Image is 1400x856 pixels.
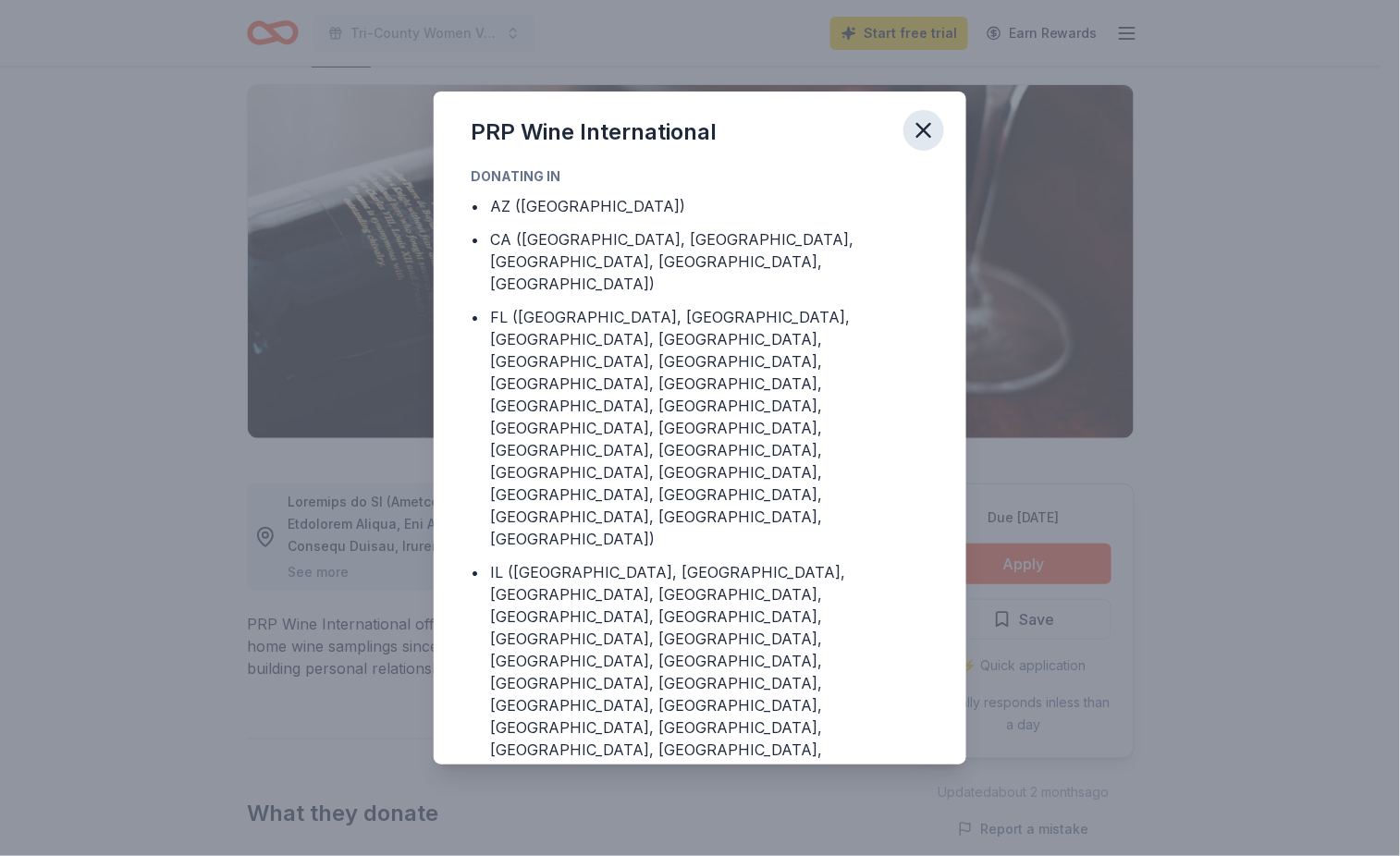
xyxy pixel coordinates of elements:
div: • [471,228,479,251]
div: • [471,306,479,328]
div: • [471,561,479,583]
div: CA ([GEOGRAPHIC_DATA], [GEOGRAPHIC_DATA], [GEOGRAPHIC_DATA], [GEOGRAPHIC_DATA], [GEOGRAPHIC_DATA]) [490,228,929,295]
div: AZ ([GEOGRAPHIC_DATA]) [490,195,685,217]
div: IL ([GEOGRAPHIC_DATA], [GEOGRAPHIC_DATA], [GEOGRAPHIC_DATA], [GEOGRAPHIC_DATA], [GEOGRAPHIC_DATA]... [490,561,929,850]
div: PRP Wine International [471,117,717,147]
div: • [471,195,479,217]
div: FL ([GEOGRAPHIC_DATA], [GEOGRAPHIC_DATA], [GEOGRAPHIC_DATA], [GEOGRAPHIC_DATA], [GEOGRAPHIC_DATA]... [490,306,929,550]
div: Donating in [471,165,929,188]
